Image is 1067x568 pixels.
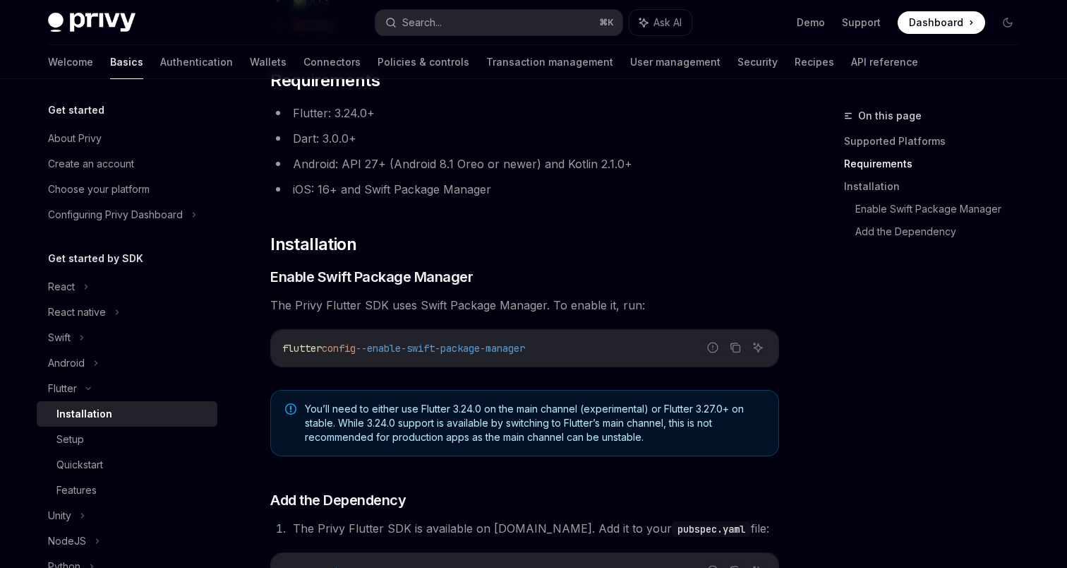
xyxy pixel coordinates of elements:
[270,179,779,199] li: iOS: 16+ and Swift Package Manager
[48,507,71,524] div: Unity
[737,45,778,79] a: Security
[356,342,525,355] span: --enable-swift-package-manager
[322,342,356,355] span: config
[56,456,103,473] div: Quickstart
[48,380,77,397] div: Flutter
[375,10,622,35] button: Search...⌘K
[855,198,1030,220] a: Enable Swift Package Manager
[56,431,84,448] div: Setup
[270,233,356,256] span: Installation
[48,130,102,147] div: About Privy
[37,452,217,478] a: Quickstart
[37,177,217,202] a: Choose your platform
[630,45,721,79] a: User management
[726,338,745,357] button: Copy the contents from the code block
[48,250,143,267] h5: Get started by SDK
[48,155,134,172] div: Create an account
[270,129,779,148] li: Dart: 3.0.0+
[48,329,71,346] div: Swift
[48,355,85,372] div: Android
[48,102,104,119] h5: Get started
[898,11,985,34] a: Dashboard
[851,45,918,79] a: API reference
[844,153,1030,175] a: Requirements
[855,220,1030,243] a: Add the Dependency
[486,45,613,79] a: Transaction management
[285,403,296,415] svg: Note
[48,533,86,550] div: NodeJS
[844,175,1030,198] a: Installation
[48,206,183,223] div: Configuring Privy Dashboard
[844,130,1030,153] a: Supported Platforms
[303,45,361,79] a: Connectors
[282,342,322,355] span: flutter
[48,45,93,79] a: Welcome
[56,482,97,499] div: Features
[48,278,75,295] div: React
[378,45,469,79] a: Policies & controls
[858,107,922,124] span: On this page
[110,45,143,79] a: Basics
[797,16,825,30] a: Demo
[270,295,779,315] span: The Privy Flutter SDK uses Swift Package Manager. To enable it, run:
[795,45,834,79] a: Recipes
[749,338,767,357] button: Ask AI
[48,304,106,321] div: React native
[599,17,614,28] span: ⌘ K
[629,10,692,35] button: Ask AI
[37,401,217,427] a: Installation
[270,154,779,174] li: Android: API 27+ (Android 8.1 Oreo or newer) and Kotlin 2.1.0+
[250,45,287,79] a: Wallets
[704,338,722,357] button: Report incorrect code
[996,11,1019,34] button: Toggle dark mode
[37,151,217,177] a: Create an account
[37,427,217,452] a: Setup
[305,402,764,444] span: You’ll need to either use Flutter 3.24.0 on the main channel (experimental) or Flutter 3.27.0+ on...
[402,14,442,31] div: Search...
[48,181,150,198] div: Choose your platform
[56,406,112,422] div: Installation
[270,69,380,92] span: Requirements
[270,103,779,123] li: Flutter: 3.24.0+
[909,16,963,30] span: Dashboard
[270,267,473,287] span: Enable Swift Package Manager
[653,16,682,30] span: Ask AI
[672,521,751,537] code: pubspec.yaml
[37,478,217,503] a: Features
[160,45,233,79] a: Authentication
[48,13,135,32] img: dark logo
[270,490,406,510] span: Add the Dependency
[289,519,779,538] li: The Privy Flutter SDK is available on [DOMAIN_NAME]. Add it to your file:
[842,16,881,30] a: Support
[37,126,217,151] a: About Privy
